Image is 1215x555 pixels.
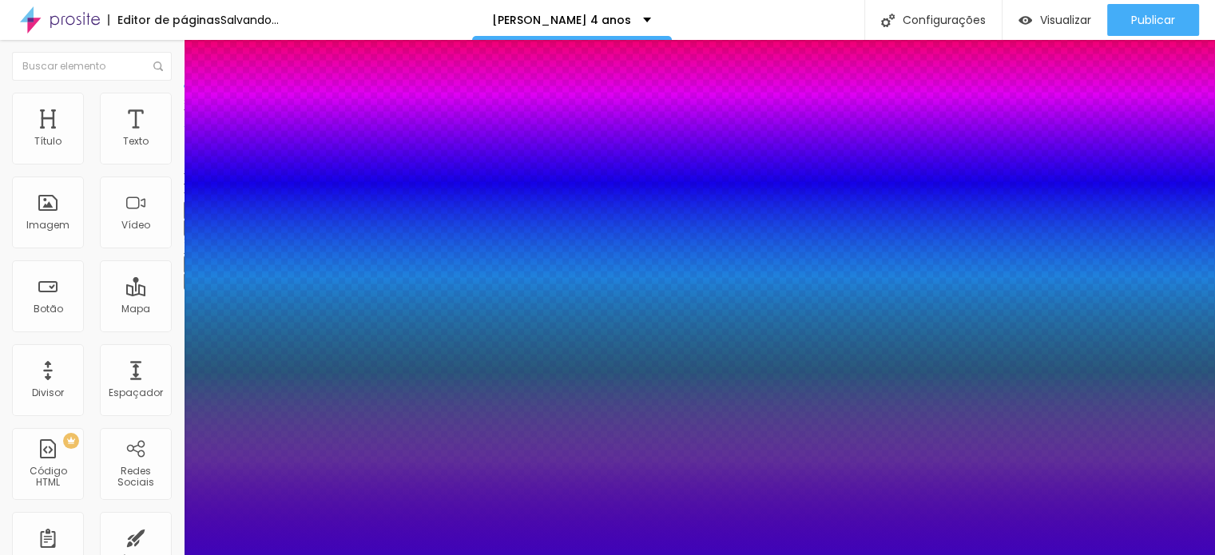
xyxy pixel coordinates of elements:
[12,52,172,81] input: Buscar elemento
[109,387,163,398] div: Espaçador
[121,303,150,315] div: Mapa
[1003,4,1107,36] button: Visualizar
[121,220,150,231] div: Vídeo
[108,14,220,26] div: Editor de páginas
[881,14,895,27] img: Icone
[1018,14,1032,27] img: view-1.svg
[16,466,79,489] div: Código HTML
[1107,4,1199,36] button: Publicar
[1040,14,1091,26] span: Visualizar
[104,466,167,489] div: Redes Sociais
[220,14,279,26] div: Salvando...
[492,14,631,26] p: [PERSON_NAME] 4 anos
[1131,14,1175,26] span: Publicar
[32,387,64,398] div: Divisor
[26,220,69,231] div: Imagem
[123,136,149,147] div: Texto
[153,61,163,71] img: Icone
[34,136,62,147] div: Título
[34,303,63,315] div: Botão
